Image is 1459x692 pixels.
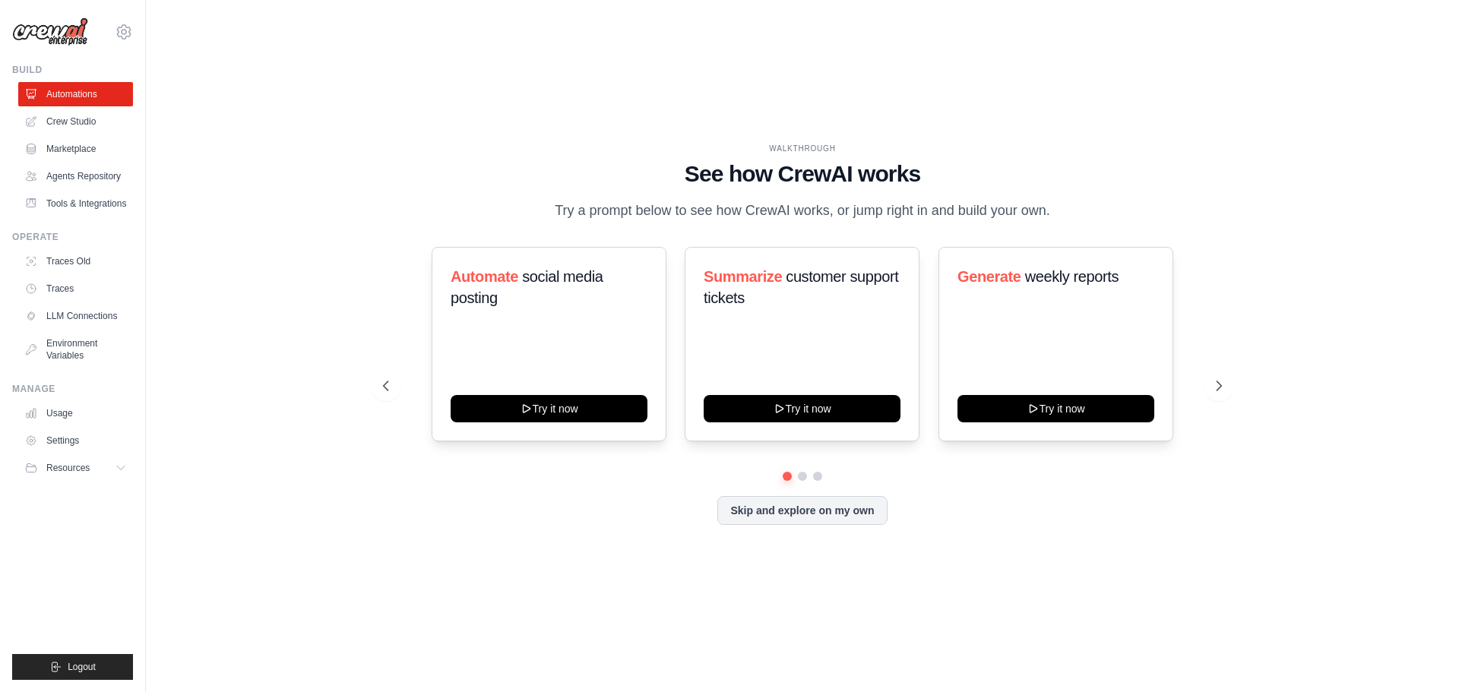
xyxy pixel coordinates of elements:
[383,143,1222,154] div: WALKTHROUGH
[957,268,1021,285] span: Generate
[451,268,518,285] span: Automate
[18,428,133,453] a: Settings
[12,17,88,46] img: Logo
[18,164,133,188] a: Agents Repository
[957,395,1154,422] button: Try it now
[704,268,782,285] span: Summarize
[18,276,133,301] a: Traces
[46,462,90,474] span: Resources
[18,401,133,425] a: Usage
[451,268,603,306] span: social media posting
[1024,268,1118,285] span: weekly reports
[68,661,96,673] span: Logout
[18,331,133,368] a: Environment Variables
[18,304,133,328] a: LLM Connections
[18,191,133,216] a: Tools & Integrations
[704,395,900,422] button: Try it now
[383,160,1222,188] h1: See how CrewAI works
[12,231,133,243] div: Operate
[18,249,133,273] a: Traces Old
[18,82,133,106] a: Automations
[18,456,133,480] button: Resources
[12,654,133,680] button: Logout
[451,395,647,422] button: Try it now
[717,496,887,525] button: Skip and explore on my own
[12,64,133,76] div: Build
[12,383,133,395] div: Manage
[18,109,133,134] a: Crew Studio
[18,137,133,161] a: Marketplace
[704,268,898,306] span: customer support tickets
[547,200,1058,222] p: Try a prompt below to see how CrewAI works, or jump right in and build your own.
